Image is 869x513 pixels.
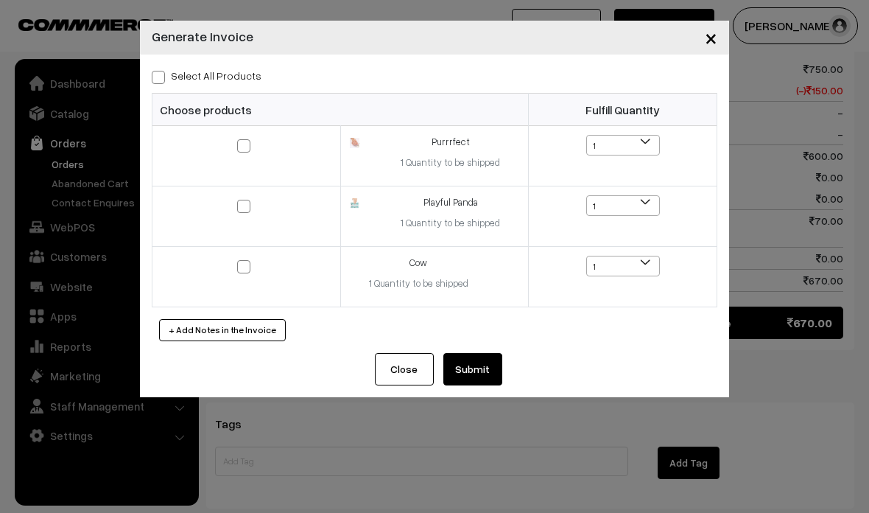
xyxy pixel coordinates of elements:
span: 1 [586,195,660,216]
button: Close [375,353,434,385]
th: Fulfill Quantity [529,94,717,126]
label: Select all Products [152,68,261,83]
span: 1 [587,136,659,156]
div: Cow [350,256,488,271]
button: Close [693,15,729,60]
button: Submit [443,353,502,385]
th: Choose products [152,94,529,126]
span: 1 [586,256,660,276]
span: 1 [587,196,659,217]
h4: Generate Invoice [152,27,253,46]
img: 1657537978692030F1C521-C0B0-45B9-B548-D1996DA51B46.jpeg [350,138,359,147]
img: 17446865235494IMG_4458.jpg [350,198,359,208]
span: × [705,24,717,51]
div: Playful Panda [381,195,519,210]
div: 1 Quantity to be shipped [381,156,519,170]
span: 1 [586,135,660,156]
div: 1 Quantity to be shipped [381,216,519,231]
button: + Add Notes in the Invoice [159,319,286,341]
div: Purrrfect [381,135,519,150]
span: 1 [587,256,659,277]
div: 1 Quantity to be shipped [350,276,488,291]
